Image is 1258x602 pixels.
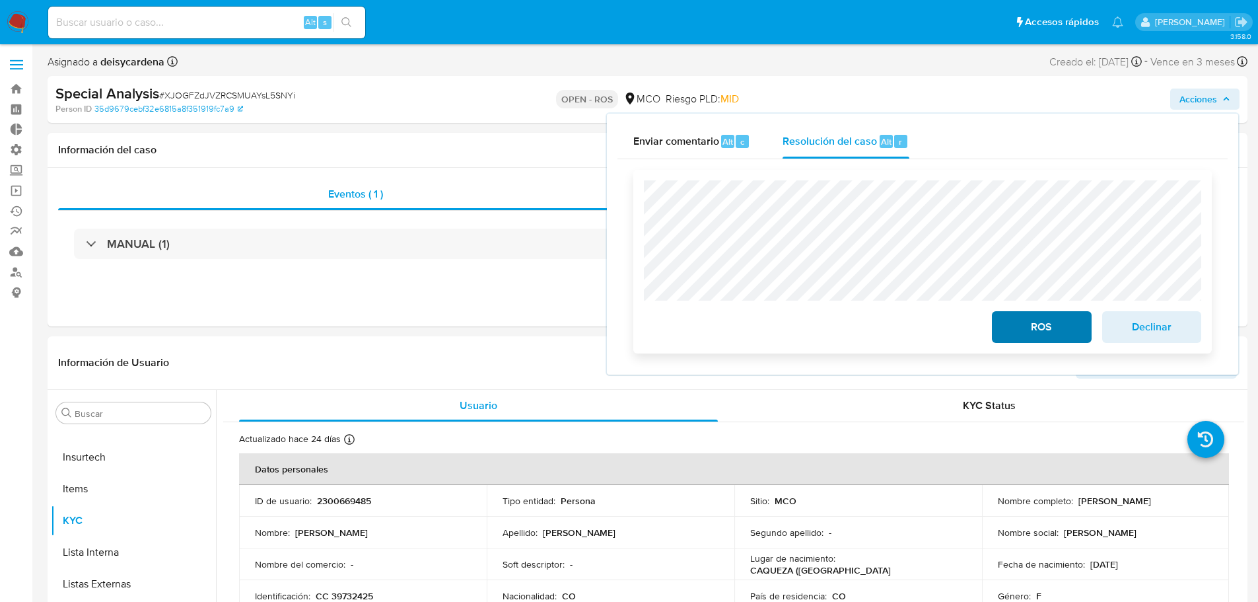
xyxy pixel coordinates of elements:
div: MANUAL (1) [74,229,1221,259]
b: Person ID [55,103,92,115]
span: Acciones [1179,89,1217,110]
p: MCO [775,495,796,507]
h3: MANUAL (1) [107,237,170,251]
p: F [1036,590,1041,602]
p: ID de usuario : [255,495,312,507]
a: 35d9679cebf32e6815a8f351919fc7a9 [94,103,243,115]
p: Fecha de nacimiento : [998,558,1085,570]
p: deisyesperanza.cardenas@mercadolibre.com.co [1155,16,1230,28]
span: s [323,16,327,28]
p: Apellido : [503,527,538,539]
p: Nombre : [255,527,290,539]
span: Resolución del caso [783,133,877,149]
p: País de residencia : [750,590,827,602]
span: Alt [722,135,733,148]
p: Nombre del comercio : [255,558,345,570]
p: Tipo entidad : [503,495,555,507]
span: Asignado a [48,55,164,69]
p: Nombre social : [998,527,1059,539]
p: Actualizado hace 24 días [239,433,341,445]
p: Identificación : [255,590,310,602]
p: Lugar de nacimiento : [750,552,835,564]
p: [PERSON_NAME] [543,527,615,539]
div: Creado el: [DATE] [1049,53,1142,71]
span: Declinar [1119,313,1184,342]
p: Nombre completo : [998,495,1073,507]
p: Segundo apellido : [750,527,823,539]
button: ROS [992,311,1091,343]
button: Listas Externas [51,568,216,600]
span: KYC Status [963,398,1016,413]
p: - [351,558,353,570]
p: CO [562,590,576,602]
button: Acciones [1170,89,1240,110]
h1: Información del caso [58,143,1237,157]
button: Insurtech [51,441,216,473]
span: Accesos rápidos [1025,15,1099,29]
p: - [829,527,831,539]
p: OPEN - ROS [556,90,618,108]
span: Eventos ( 1 ) [328,186,383,202]
button: KYC [51,505,216,537]
p: Género : [998,590,1031,602]
input: Buscar [75,408,205,420]
p: [PERSON_NAME] [295,527,368,539]
a: Notificaciones [1112,17,1123,28]
p: [PERSON_NAME] [1064,527,1136,539]
b: deisycardena [98,54,164,69]
span: Riesgo PLD: [666,92,739,106]
div: MCO [623,92,660,106]
p: CC 39732425 [316,590,373,602]
span: Enviar comentario [633,133,719,149]
p: Soft descriptor : [503,558,565,570]
span: Usuario [460,398,497,413]
input: Buscar usuario o caso... [48,14,365,31]
button: Lista Interna [51,537,216,568]
span: r [899,135,902,148]
p: CO [832,590,846,602]
p: [DATE] [1090,558,1118,570]
button: Declinar [1102,311,1201,343]
span: - [1144,53,1148,71]
span: Alt [305,16,316,28]
p: - [570,558,573,570]
p: Nacionalidad : [503,590,557,602]
span: # XJOGFZdJVZRCSMUAYsL5SNYi [159,89,295,102]
span: Alt [881,135,891,148]
p: Sitio : [750,495,769,507]
button: search-icon [333,13,360,32]
span: c [740,135,744,148]
button: Items [51,473,216,505]
span: MID [720,91,739,106]
span: Vence en 3 meses [1150,55,1235,69]
th: Datos personales [239,453,1229,485]
button: Buscar [61,408,72,418]
span: ROS [1009,313,1074,342]
p: [PERSON_NAME] [1078,495,1151,507]
h1: Información de Usuario [58,356,169,369]
b: Special Analysis [55,83,159,104]
p: 2300669485 [317,495,371,507]
p: CAQUEZA ([GEOGRAPHIC_DATA] [750,564,891,576]
p: Persona [561,495,596,507]
a: Salir [1234,15,1248,29]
